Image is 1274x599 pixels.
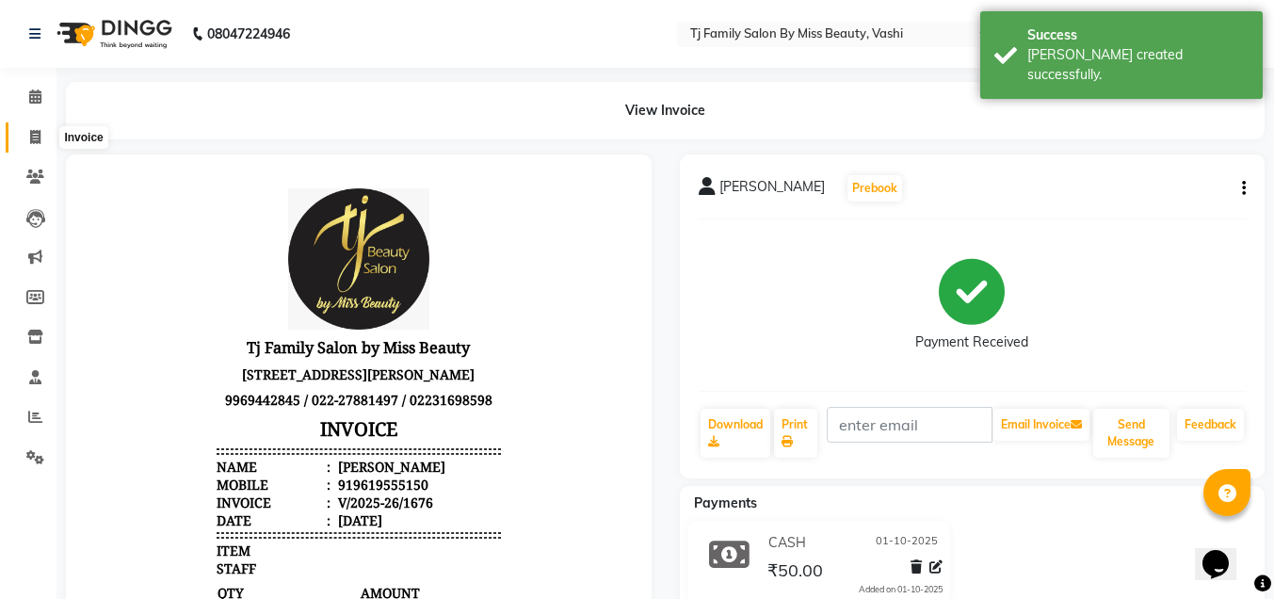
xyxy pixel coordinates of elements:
div: Name [132,284,246,302]
span: : [242,320,246,338]
span: CASH [132,558,168,575]
a: Feedback [1177,409,1244,441]
span: 01-10-2025 [876,533,938,553]
span: : [242,284,246,302]
div: ₹50.00 [347,558,416,575]
div: [DATE] [250,338,298,356]
div: ₹50.00 [347,575,416,593]
small: by [PERSON_NAME] [132,462,236,477]
b: 08047224946 [207,8,290,60]
button: Prebook [847,175,902,202]
span: QTY [132,410,273,429]
div: ₹50.00 [347,504,416,522]
h3: Tj Family Salon by Miss Beauty [132,160,416,188]
div: NET [132,504,159,522]
div: Added on 01-10-2025 [859,583,943,596]
span: CASH [768,533,806,553]
div: GRAND TOTAL [132,522,226,540]
span: Payments [694,494,757,511]
span: 1 [132,477,273,496]
div: Bill created successfully. [1027,45,1249,85]
span: STAFF [132,386,171,404]
input: enter email [827,407,992,443]
h3: INVOICE [132,239,416,272]
a: Print [774,409,817,458]
span: ITEM [132,368,166,386]
button: Email Invoice [993,409,1089,441]
div: [PERSON_NAME] [250,284,361,302]
div: Date [132,338,246,356]
div: Payments [132,540,192,558]
p: 9969442845 / 022-27881497 / 02231698598 [132,214,416,239]
div: Invoice [132,320,246,338]
span: ₹50.00 [275,477,416,496]
div: Payment Received [915,332,1028,352]
span: Threading - Upperlips [132,445,270,462]
iframe: chat widget [1195,524,1255,580]
img: logo [48,8,177,60]
button: Send Message [1093,409,1169,458]
div: V/2025-26/1676 [250,320,348,338]
div: Mobile [132,302,246,320]
div: 919619555150 [250,302,344,320]
span: [PERSON_NAME] [719,177,825,203]
a: Download [701,409,770,458]
div: View Invoice [66,82,1265,139]
div: Invoice [59,126,107,149]
img: file_1648468063458.jpeg [203,15,345,156]
p: [STREET_ADDRESS][PERSON_NAME] [132,188,416,214]
span: : [242,338,246,356]
span: AMOUNT [275,410,416,429]
div: ₹50.00 [347,522,416,540]
div: Success [1027,25,1249,45]
span: : [242,302,246,320]
span: ₹50.00 [767,559,823,586]
div: Paid [132,575,159,593]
